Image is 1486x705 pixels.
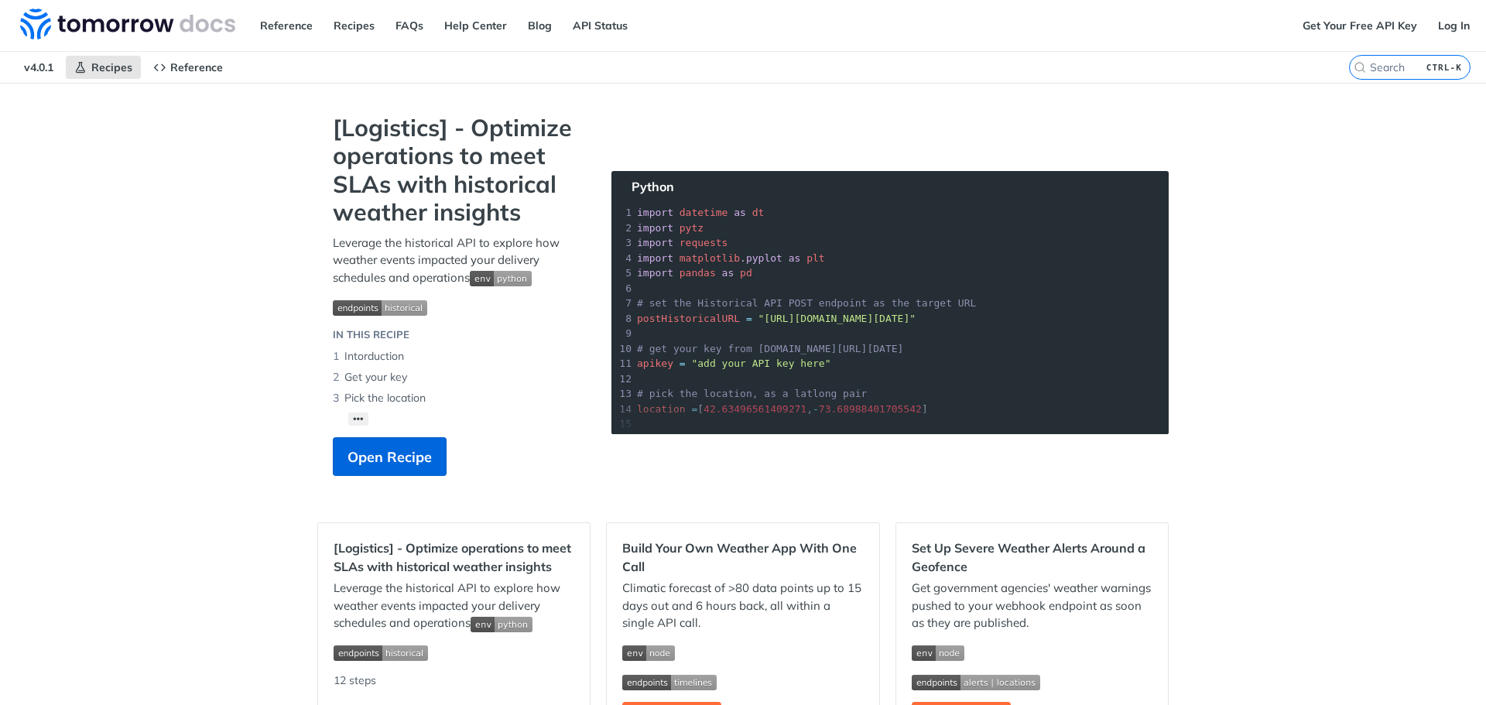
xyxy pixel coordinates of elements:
a: FAQs [387,14,432,37]
p: Get government agencies' weather warnings pushed to your webhook endpoint as soon as they are pub... [912,580,1152,632]
a: Help Center [436,14,515,37]
span: Expand image [333,298,580,316]
span: Recipes [91,60,132,74]
p: Climatic forecast of >80 data points up to 15 days out and 6 hours back, all within a single API ... [622,580,863,632]
p: Leverage the historical API to explore how weather events impacted your delivery schedules and op... [333,234,580,287]
button: Open Recipe [333,437,447,476]
img: env [622,645,675,661]
img: env [471,617,532,632]
span: Expand image [622,644,863,662]
img: endpoint [912,675,1040,690]
span: Open Recipe [348,447,432,467]
a: Blog [519,14,560,37]
span: Expand image [912,644,1152,662]
span: Reference [170,60,223,74]
a: Recipes [66,56,141,79]
kbd: CTRL-K [1423,60,1466,75]
span: Expand image [622,672,863,690]
p: Leverage the historical API to explore how weather events impacted your delivery schedules and op... [334,580,574,632]
h2: [Logistics] - Optimize operations to meet SLAs with historical weather insights [334,539,574,576]
a: Reference [145,56,231,79]
a: Reference [252,14,321,37]
h2: Set Up Severe Weather Alerts Around a Geofence [912,539,1152,576]
a: API Status [564,14,636,37]
a: Log In [1430,14,1478,37]
svg: Search [1354,61,1366,74]
span: Expand image [471,615,532,630]
a: Get Your Free API Key [1294,14,1426,37]
button: ••• [348,412,368,426]
h2: Build Your Own Weather App With One Call [622,539,863,576]
a: Recipes [325,14,383,37]
img: env [912,645,964,661]
div: In this Recipe [333,327,409,343]
img: endpoint [334,645,428,661]
li: Get your key [333,367,580,388]
img: Tomorrow.io Weather API Docs [20,9,235,39]
img: endpoint [622,675,717,690]
span: Expand image [334,644,574,662]
img: endpoint [333,300,427,316]
img: env [470,271,532,286]
span: v4.0.1 [15,56,62,79]
li: Intorduction [333,346,580,367]
strong: [Logistics] - Optimize operations to meet SLAs with historical weather insights [333,114,580,227]
span: Expand image [470,270,532,285]
li: Pick the location [333,388,580,409]
span: Expand image [912,672,1152,690]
